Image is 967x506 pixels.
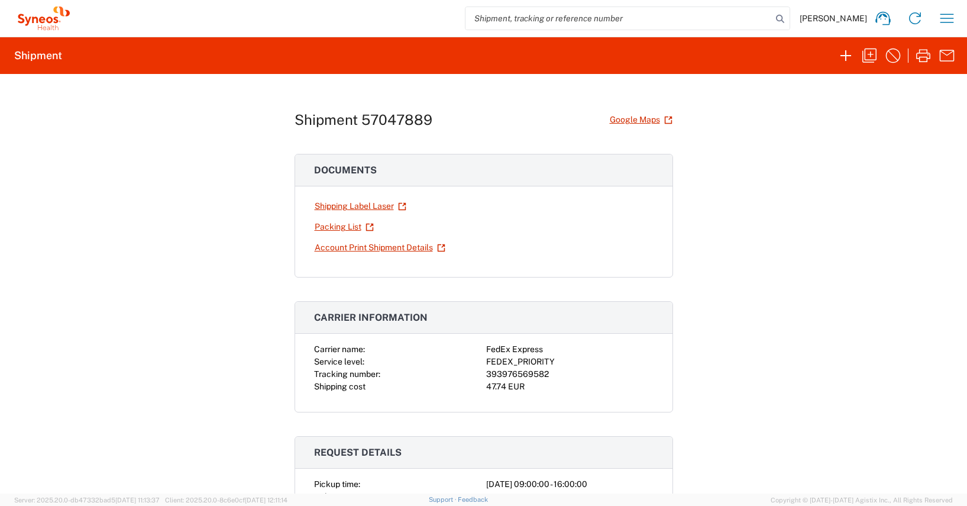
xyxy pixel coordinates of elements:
a: Support [429,496,458,503]
a: Account Print Shipment Details [314,237,446,258]
span: Shipping cost [314,382,366,391]
a: Packing List [314,217,374,237]
span: Client: 2025.20.0-8c6e0cf [165,497,287,504]
span: [DATE] 11:13:37 [115,497,160,504]
span: Documents [314,165,377,176]
a: Google Maps [609,109,673,130]
span: Request details [314,447,402,458]
span: [DATE] 12:11:14 [245,497,287,504]
div: FEDEX_PRIORITY [486,356,654,368]
span: [PERSON_NAME] [800,13,867,24]
span: Server: 2025.20.0-db47332bad5 [14,497,160,504]
span: Carrier name: [314,344,365,354]
a: Shipping Label Laser [314,196,407,217]
div: [DATE] 09:00:00 - 16:00:00 [486,478,654,491]
h1: Shipment 57047889 [295,111,432,128]
span: Tracking number: [314,369,380,379]
div: - [486,491,654,503]
span: Carrier information [314,312,428,323]
a: Feedback [458,496,488,503]
span: Copyright © [DATE]-[DATE] Agistix Inc., All Rights Reserved [771,495,953,505]
h2: Shipment [14,49,62,63]
span: Service level: [314,357,364,366]
span: Delivery time: [314,492,365,501]
div: 47.74 EUR [486,381,654,393]
div: 393976569582 [486,368,654,381]
input: Shipment, tracking or reference number [465,7,772,30]
span: Pickup time: [314,479,360,489]
div: FedEx Express [486,343,654,356]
